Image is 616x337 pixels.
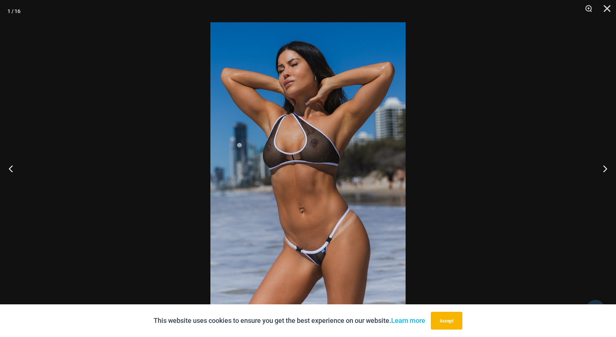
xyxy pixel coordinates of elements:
[588,150,616,187] button: Next
[154,315,425,326] p: This website uses cookies to ensure you get the best experience on our website.
[431,312,462,330] button: Accept
[391,317,425,324] a: Learn more
[7,6,20,17] div: 1 / 16
[210,22,406,315] img: Tradewinds Ink and Ivory 384 Halter 453 Micro 02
